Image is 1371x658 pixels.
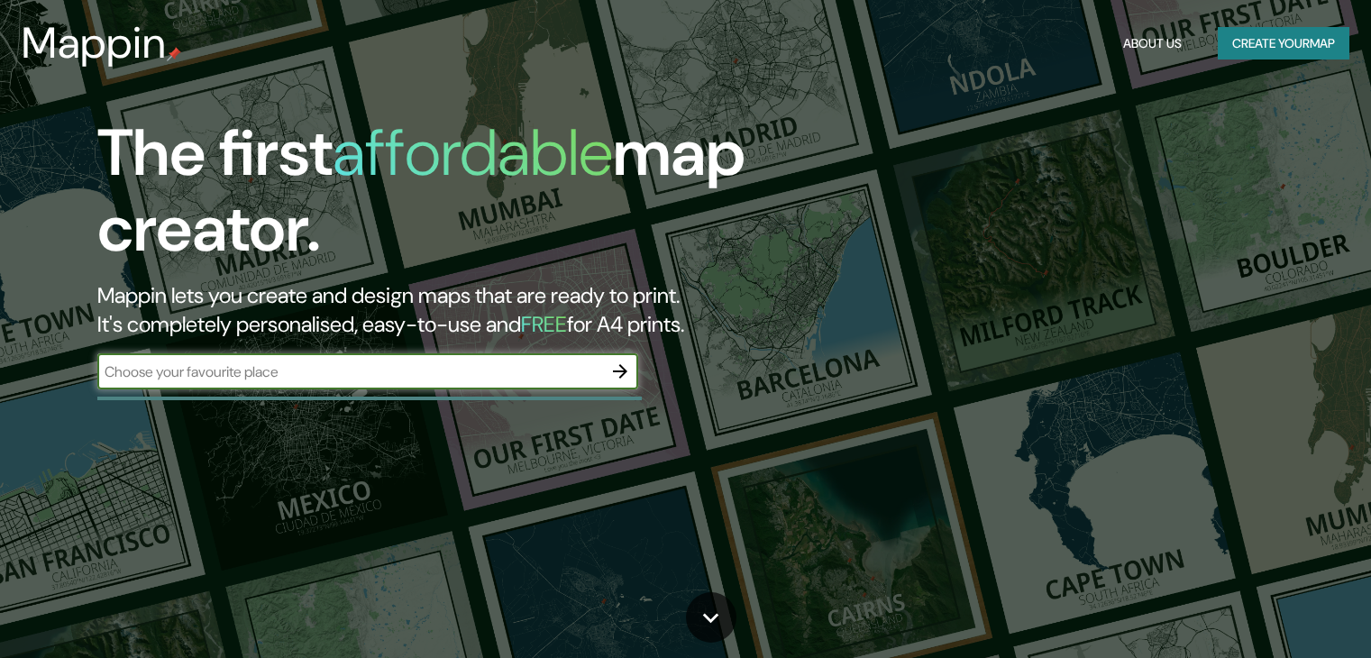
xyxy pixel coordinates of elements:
h3: Mappin [22,18,167,69]
h1: affordable [333,111,613,195]
input: Choose your favourite place [97,361,602,382]
img: mappin-pin [167,47,181,61]
h2: Mappin lets you create and design maps that are ready to print. It's completely personalised, eas... [97,281,783,339]
h5: FREE [521,310,567,338]
button: About Us [1116,27,1189,60]
h1: The first map creator. [97,115,783,281]
button: Create yourmap [1218,27,1349,60]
